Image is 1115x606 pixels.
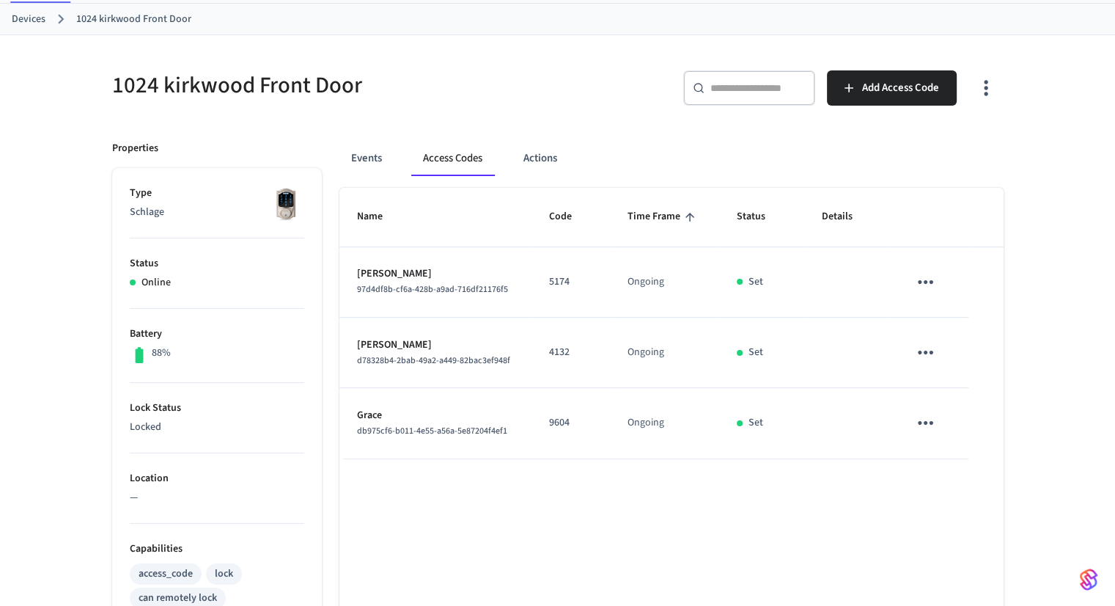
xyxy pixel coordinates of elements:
[822,205,872,228] span: Details
[130,420,304,435] p: Locked
[549,274,592,290] p: 5174
[357,354,510,367] span: d78328b4-2bab-49a2-a449-82bac3ef948f
[748,345,763,360] p: Set
[357,205,402,228] span: Name
[130,490,304,505] p: —
[130,205,304,220] p: Schlage
[549,345,592,360] p: 4132
[411,141,494,176] button: Access Codes
[130,186,304,201] p: Type
[357,283,508,296] span: 97d4df8b-cf6a-428b-a9ad-716df21176f5
[357,408,514,423] p: Grace
[339,188,1004,459] table: sticky table
[827,70,957,106] button: Add Access Code
[862,79,939,98] span: Add Access Code
[130,471,304,486] p: Location
[268,186,304,222] img: Schlage Sense Smart Deadbolt with Camelot Trim, Front
[141,275,171,291] p: Online
[339,141,394,176] button: Events
[748,415,763,431] p: Set
[610,388,719,459] td: Ongoing
[339,141,1004,176] div: ant example
[215,566,233,582] div: lock
[357,337,514,353] p: [PERSON_NAME]
[130,256,304,271] p: Status
[130,541,304,557] p: Capabilities
[357,425,507,437] span: db975cf6-b011-4e55-a56a-5e87204f4ef1
[512,141,569,176] button: Actions
[748,274,763,290] p: Set
[357,266,514,282] p: [PERSON_NAME]
[130,326,304,342] p: Battery
[610,247,719,318] td: Ongoing
[549,415,592,431] p: 9604
[112,70,549,101] h5: 1024 kirkwood Front Door
[139,591,217,606] div: can remotely lock
[76,12,191,27] a: 1024 kirkwood Front Door
[610,318,719,388] td: Ongoing
[549,205,591,228] span: Code
[112,141,158,156] p: Properties
[1080,568,1097,591] img: SeamLogoGradient.69752ec5.svg
[139,566,193,582] div: access_code
[152,346,171,361] p: 88%
[628,205,699,228] span: Time Frame
[737,205,784,228] span: Status
[130,401,304,416] p: Lock Status
[12,12,45,27] a: Devices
